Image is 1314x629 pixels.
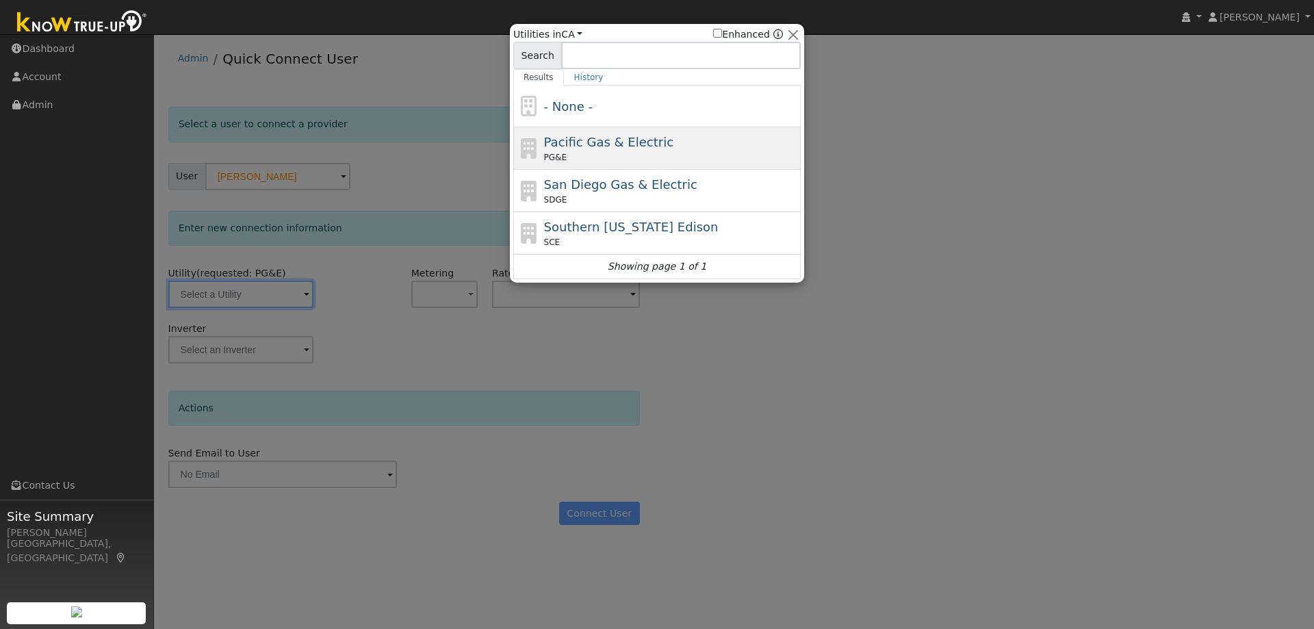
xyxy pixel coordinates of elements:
[713,27,783,42] span: Show enhanced providers
[544,99,593,114] span: - None -
[7,507,146,526] span: Site Summary
[544,236,561,248] span: SCE
[564,69,614,86] a: History
[713,29,722,38] input: Enhanced
[773,29,783,40] a: Enhanced Providers
[544,151,567,164] span: PG&E
[561,29,582,40] a: CA
[713,27,770,42] label: Enhanced
[513,42,562,69] span: Search
[544,194,567,206] span: SDGE
[544,135,673,149] span: Pacific Gas & Electric
[115,552,127,563] a: Map
[10,8,154,38] img: Know True-Up
[71,606,82,617] img: retrieve
[513,27,582,42] span: Utilities in
[608,259,706,274] i: Showing page 1 of 1
[7,537,146,565] div: [GEOGRAPHIC_DATA], [GEOGRAPHIC_DATA]
[513,69,564,86] a: Results
[544,177,697,192] span: San Diego Gas & Electric
[1220,12,1300,23] span: [PERSON_NAME]
[7,526,146,540] div: [PERSON_NAME]
[544,220,719,234] span: Southern [US_STATE] Edison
